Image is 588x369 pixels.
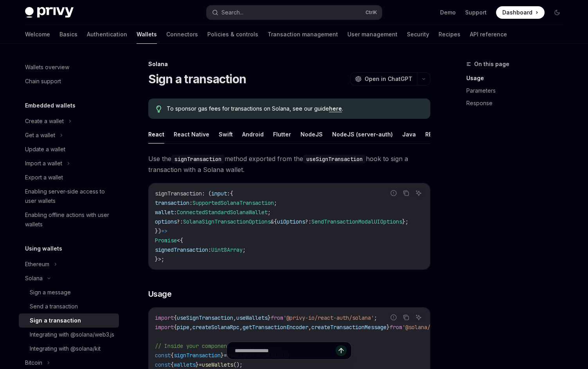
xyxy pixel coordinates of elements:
[177,209,268,216] span: ConnectedStandardSolanaWallet
[137,25,157,44] a: Wallets
[311,324,387,331] span: createTransactionMessage
[166,25,198,44] a: Connectors
[25,25,50,44] a: Welcome
[401,188,411,198] button: Copy the contents from the code block
[303,155,366,163] code: useSignTransaction
[239,324,243,331] span: ,
[25,159,62,168] div: Import a wallet
[414,312,424,322] button: Ask AI
[347,25,397,44] a: User management
[19,60,119,74] a: Wallets overview
[268,25,338,44] a: Transaction management
[466,84,570,97] a: Parameters
[155,209,174,216] span: wallet
[502,9,532,16] span: Dashboard
[25,116,64,126] div: Create a wallet
[407,25,429,44] a: Security
[208,246,211,253] span: :
[308,324,311,331] span: ,
[402,218,408,225] span: };
[274,218,277,225] span: {
[329,105,342,112] a: here
[155,246,208,253] span: signedTransaction
[177,218,183,225] span: ?:
[350,72,417,86] button: Open in ChatGPT
[273,125,291,143] button: Flutter
[174,324,177,331] span: {
[268,209,271,216] span: ;
[30,316,81,325] div: Sign a transaction
[466,97,570,109] a: Response
[332,125,393,143] button: NodeJS (server-auth)
[148,72,246,86] h1: Sign a transaction
[189,324,192,331] span: ,
[155,237,177,244] span: Promise
[174,314,177,321] span: {
[177,324,189,331] span: pipe
[25,173,63,182] div: Export a wallet
[227,190,230,197] span: :
[25,101,76,110] h5: Embedded wallets
[19,342,119,356] a: Integrating with @solana/kit
[365,75,412,83] span: Open in ChatGPT
[388,188,399,198] button: Report incorrect code
[466,72,570,84] a: Usage
[25,7,74,18] img: dark logo
[25,260,49,269] div: Ethereum
[388,312,399,322] button: Report incorrect code
[390,324,402,331] span: from
[167,105,422,113] span: To sponsor gas fees for transactions on Solana, see our guide .
[155,218,177,225] span: options
[192,324,239,331] span: createSolanaRpc
[207,5,382,20] button: Search...CtrlK
[283,314,374,321] span: '@privy-io/react-auth/solana'
[19,313,119,328] a: Sign a transaction
[148,60,430,68] div: Solana
[19,328,119,342] a: Integrating with @solana/web3.js
[19,257,119,271] button: Ethereum
[155,324,174,331] span: import
[19,114,119,128] button: Create a wallet
[30,302,78,311] div: Send a transaction
[230,190,233,197] span: {
[155,256,164,263] span: }>;
[174,209,177,216] span: :
[236,314,268,321] span: useWallets
[25,210,114,229] div: Enabling offline actions with user wallets
[155,227,161,235] span: })
[19,208,119,231] a: Enabling offline actions with user wallets
[183,218,271,225] span: SolanaSignTransactionOptions
[233,314,236,321] span: ,
[243,246,246,253] span: ;
[235,342,336,359] input: Ask a question...
[25,77,61,86] div: Chain support
[402,125,416,143] button: Java
[19,156,119,170] button: Import a wallet
[268,314,271,321] span: }
[155,314,174,321] span: import
[387,324,390,331] span: }
[19,128,119,142] button: Get a wallet
[221,8,243,17] div: Search...
[189,199,192,206] span: :
[171,155,225,163] code: signTransaction
[439,25,460,44] a: Recipes
[25,187,114,206] div: Enabling server-side access to user wallets
[148,288,172,299] span: Usage
[414,188,424,198] button: Ask AI
[243,324,308,331] span: getTransactionEncoder
[25,63,69,72] div: Wallets overview
[551,6,563,19] button: Toggle dark mode
[336,345,347,356] button: Send message
[155,190,202,197] span: signTransaction
[271,314,283,321] span: from
[19,142,119,156] a: Update a wallet
[474,59,509,69] span: On this page
[25,244,62,253] h5: Using wallets
[440,9,456,16] a: Demo
[402,324,443,331] span: '@solana/kit'
[207,25,258,44] a: Policies & controls
[156,106,162,113] svg: Tip
[30,344,101,353] div: Integrating with @solana/kit
[177,237,183,244] span: <{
